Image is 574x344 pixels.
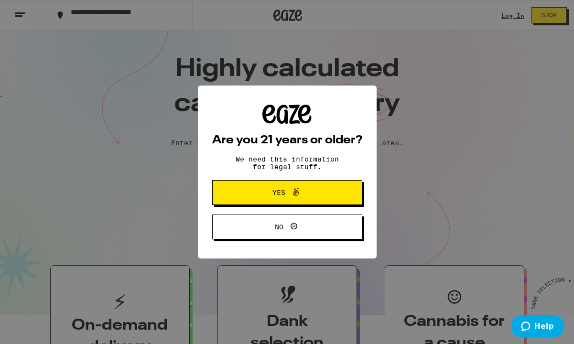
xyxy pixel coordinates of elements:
[512,315,564,339] iframe: Opens a widget where you can find more information
[272,189,285,196] span: Yes
[212,180,362,205] button: Yes
[212,135,362,146] h2: Are you 21 years or older?
[212,215,362,239] button: No
[275,224,283,230] span: No
[227,155,347,171] p: We need this information for legal stuff.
